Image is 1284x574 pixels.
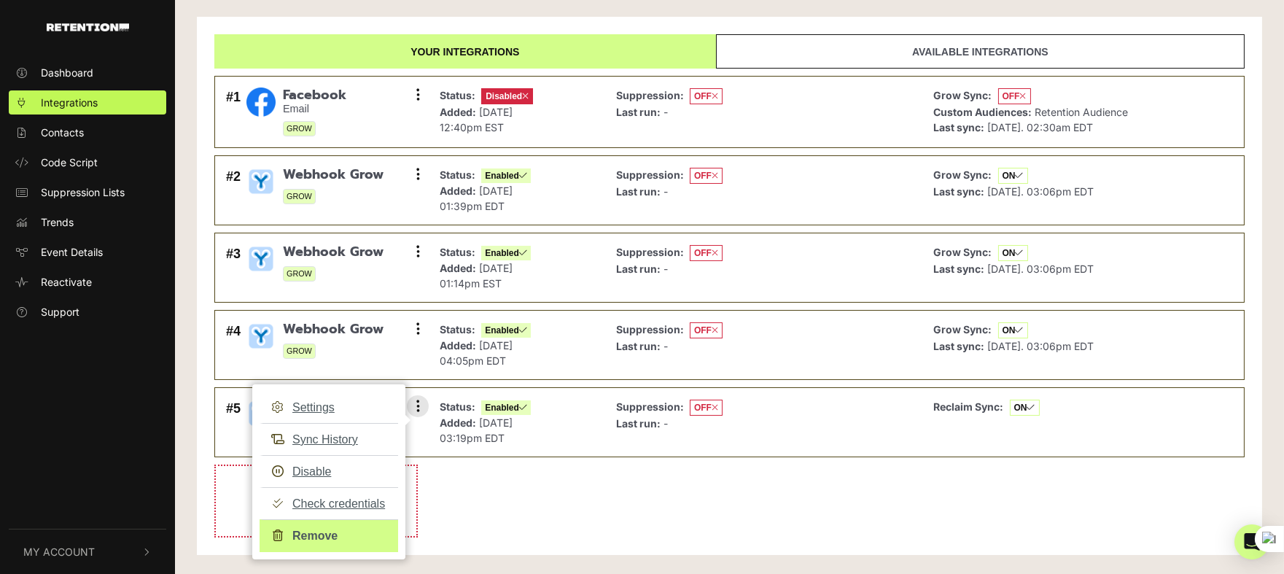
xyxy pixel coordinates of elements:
img: Facebook [246,88,276,117]
span: - [664,106,668,118]
a: Disable [260,455,398,488]
strong: Grow Sync: [934,323,992,336]
strong: Added: [440,106,476,118]
strong: Last run: [616,340,661,352]
a: Dashboard [9,61,166,85]
span: Webhook Grow [283,167,384,183]
span: Enabled [481,168,531,183]
strong: Last run: [616,417,661,430]
span: Enabled [481,400,531,415]
a: Code Script [9,150,166,174]
span: Webhook Grow [283,322,384,338]
strong: Status: [440,168,475,181]
span: ON [998,168,1028,184]
span: Integrations [41,95,98,110]
span: Support [41,304,79,319]
button: My Account [9,530,166,574]
img: Webhook Grow [246,322,276,351]
span: Event Details [41,244,103,260]
strong: Grow Sync: [934,89,992,101]
strong: Status: [440,89,475,101]
strong: Reclaim Sync: [934,400,1004,413]
span: Enabled [481,323,531,338]
div: Open Intercom Messenger [1234,524,1269,559]
strong: Status: [440,246,475,258]
div: #5 [226,399,241,446]
strong: Last sync: [934,340,985,352]
a: Remove [260,519,398,552]
span: Facebook [283,88,346,104]
span: - [664,340,668,352]
img: Retention.com [47,23,129,31]
span: Webhook Grow [283,244,384,260]
strong: Last sync: [934,185,985,198]
strong: Suppression: [616,89,684,101]
img: Webhook Grow [246,167,276,196]
small: Email [283,103,346,115]
span: GROW [283,344,316,359]
strong: Added: [440,185,476,197]
a: Settings [260,392,398,424]
span: Suppression Lists [41,185,125,200]
span: [DATE] 12:40pm EST [440,106,513,133]
div: #4 [226,322,241,368]
span: - [664,263,668,275]
a: Trends [9,210,166,234]
strong: Last sync: [934,121,985,133]
a: Suppression Lists [9,180,166,204]
span: GROW [283,189,316,204]
span: Enabled [481,246,531,260]
div: #2 [226,167,241,214]
span: Disabled [481,88,533,104]
span: OFF [690,88,723,104]
span: My Account [23,544,95,559]
span: [DATE]. 03:06pm EDT [988,263,1094,275]
span: GROW [283,121,316,136]
strong: Suppression: [616,400,684,413]
strong: Last run: [616,185,661,198]
strong: Grow Sync: [934,168,992,181]
div: #1 [226,88,241,137]
span: ON [998,322,1028,338]
a: Check credentials [260,487,398,520]
span: Trends [41,214,74,230]
a: Event Details [9,240,166,264]
span: [DATE]. 03:06pm EDT [988,185,1094,198]
strong: Status: [440,323,475,336]
strong: Status: [440,400,475,413]
strong: Suppression: [616,246,684,258]
span: [DATE]. 03:06pm EDT [988,340,1094,352]
img: Webhook Grow [246,244,276,274]
span: Reactivate [41,274,92,290]
span: OFF [690,400,723,416]
span: Code Script [41,155,98,170]
span: OFF [690,245,723,261]
a: Your integrations [214,34,716,69]
a: Integrations [9,90,166,115]
strong: Last run: [616,263,661,275]
a: Available integrations [716,34,1245,69]
a: Reactivate [9,270,166,294]
img: Webhook Reclaim [246,399,276,428]
a: Contacts [9,120,166,144]
span: OFF [690,322,723,338]
span: - [664,417,668,430]
span: Contacts [41,125,84,140]
strong: Added: [440,262,476,274]
span: GROW [283,266,316,282]
strong: Suppression: [616,168,684,181]
a: Support [9,300,166,324]
strong: Grow Sync: [934,246,992,258]
div: #3 [226,244,241,291]
strong: Custom Audiences: [934,106,1032,118]
strong: Added: [440,339,476,352]
span: OFF [690,168,723,184]
strong: Added: [440,416,476,429]
span: Dashboard [41,65,93,80]
span: [DATE]. 02:30am EDT [988,121,1094,133]
span: ON [998,245,1028,261]
strong: Last sync: [934,263,985,275]
span: - [664,185,668,198]
span: Retention Audience [1035,106,1129,118]
a: Sync History [260,423,398,456]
